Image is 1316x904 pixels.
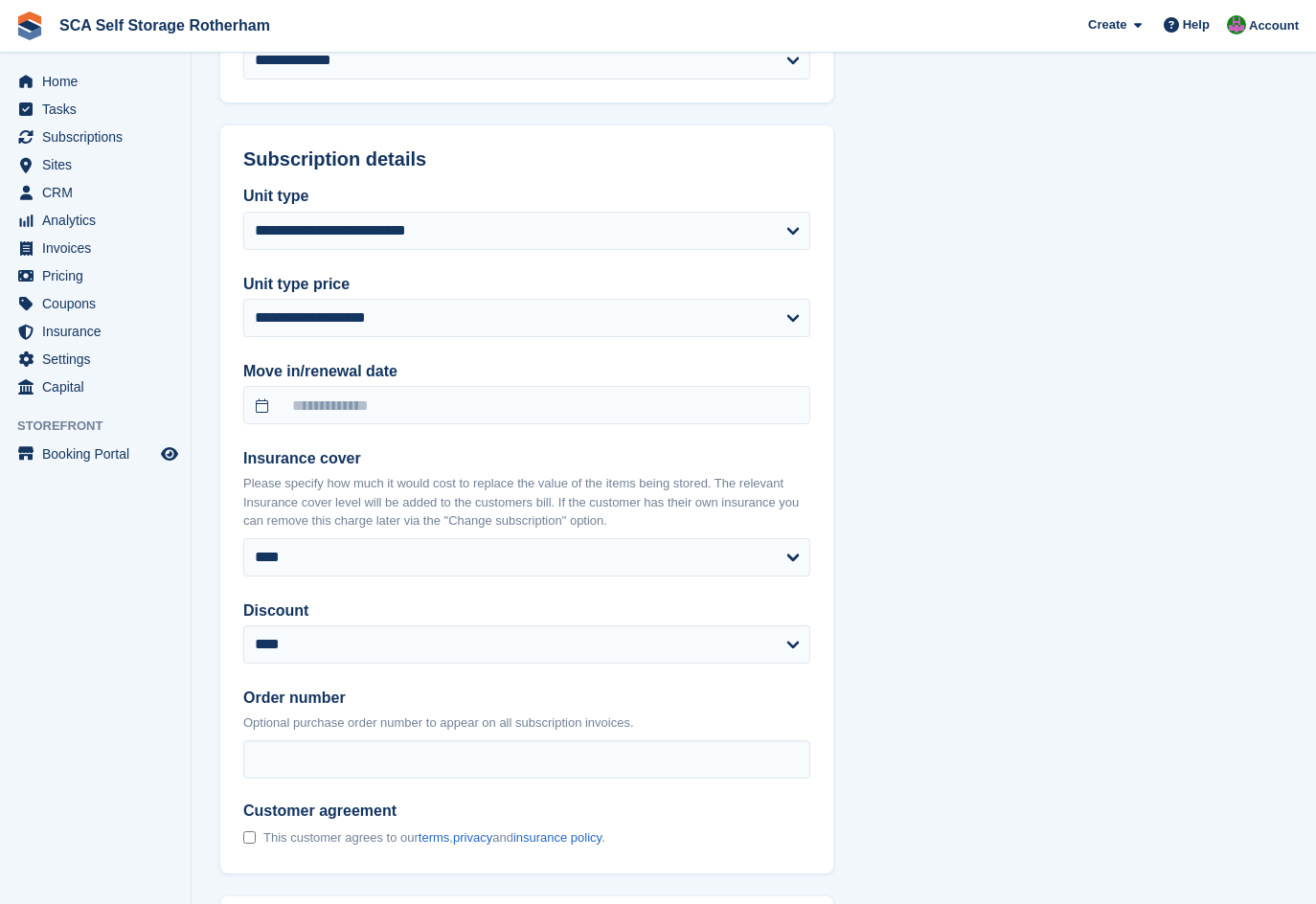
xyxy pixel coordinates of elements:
[243,713,810,733] p: Optional purchase order number to appear on all subscription invoices.
[10,441,181,467] a: menu
[42,346,157,373] span: Settings
[10,290,181,317] a: menu
[243,802,605,821] span: Customer agreement
[42,290,157,317] span: Coupons
[243,687,810,710] label: Order number
[1249,16,1299,35] span: Account
[243,148,810,170] h2: Subscription details
[42,179,157,206] span: CRM
[263,830,605,846] span: This customer agrees to our , and .
[10,124,181,150] a: menu
[1227,15,1246,34] img: Sarah Race
[1088,15,1126,34] span: Create
[42,318,157,345] span: Insurance
[10,373,181,400] a: menu
[158,442,181,465] a: Preview store
[243,185,810,208] label: Unit type
[10,346,181,373] a: menu
[42,207,157,234] span: Analytics
[243,599,810,622] label: Discount
[10,179,181,206] a: menu
[10,96,181,123] a: menu
[42,373,157,400] span: Capital
[10,318,181,345] a: menu
[243,447,810,470] label: Insurance cover
[243,360,810,383] label: Move in/renewal date
[17,417,191,436] span: Storefront
[243,474,810,531] p: Please specify how much it would cost to replace the value of the items being stored. The relevan...
[42,124,157,150] span: Subscriptions
[42,441,157,467] span: Booking Portal
[42,68,157,95] span: Home
[42,96,157,123] span: Tasks
[42,151,157,178] span: Sites
[10,235,181,261] a: menu
[10,207,181,234] a: menu
[453,830,492,845] a: privacy
[10,262,181,289] a: menu
[243,831,256,844] input: Customer agreement This customer agrees to ourterms,privacyandinsurance policy.
[419,830,450,845] a: terms
[42,262,157,289] span: Pricing
[10,68,181,95] a: menu
[15,11,44,40] img: stora-icon-8386f47178a22dfd0bd8f6a31ec36ba5ce8667c1dd55bd0f319d3a0aa187defe.svg
[1183,15,1210,34] span: Help
[243,273,810,296] label: Unit type price
[52,10,278,41] a: SCA Self Storage Rotherham
[10,151,181,178] a: menu
[42,235,157,261] span: Invoices
[513,830,601,845] a: insurance policy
